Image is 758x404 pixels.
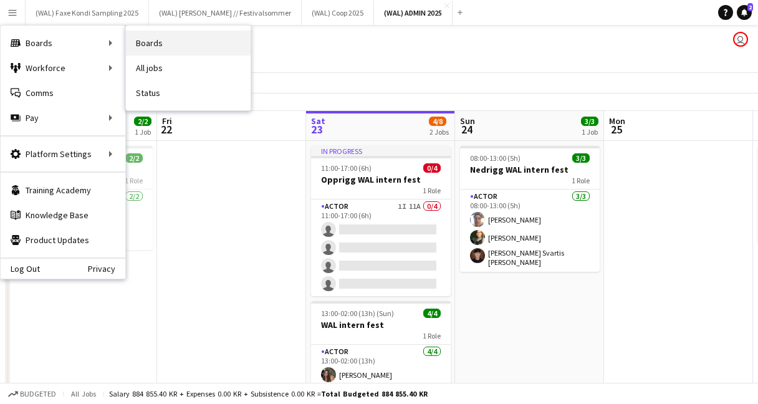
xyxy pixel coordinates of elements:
[458,122,475,137] span: 24
[126,31,251,55] a: Boards
[321,389,428,398] span: Total Budgeted 884 855.40 KR
[423,163,441,173] span: 0/4
[1,80,125,105] a: Comms
[423,309,441,318] span: 4/4
[135,127,151,137] div: 1 Job
[149,1,302,25] button: (WAL) [PERSON_NAME] // Festivalsommer
[109,389,428,398] div: Salary 884 855.40 KR + Expenses 0.00 KR + Subsistence 0.00 KR =
[423,331,441,340] span: 1 Role
[572,176,590,185] span: 1 Role
[1,228,125,252] a: Product Updates
[1,264,40,274] a: Log Out
[733,32,748,47] app-user-avatar: Fredrik Næss
[321,163,372,173] span: 11:00-17:00 (6h)
[20,390,56,398] span: Budgeted
[429,117,446,126] span: 4/8
[460,146,600,272] app-job-card: 08:00-13:00 (5h)3/3Nedrigg WAL intern fest1 RoleActor3/308:00-13:00 (5h)[PERSON_NAME][PERSON_NAME...
[572,153,590,163] span: 3/3
[423,186,441,195] span: 1 Role
[311,115,325,127] span: Sat
[311,174,451,185] h3: Opprigg WAL intern fest
[460,190,600,272] app-card-role: Actor3/308:00-13:00 (5h)[PERSON_NAME][PERSON_NAME][PERSON_NAME] Svartis [PERSON_NAME]
[609,115,625,127] span: Mon
[1,178,125,203] a: Training Academy
[1,55,125,80] div: Workforce
[582,127,598,137] div: 1 Job
[302,1,374,25] button: (WAL) Coop 2025
[460,164,600,175] h3: Nedrigg WAL intern fest
[737,5,752,20] a: 2
[581,117,598,126] span: 3/3
[134,117,151,126] span: 2/2
[747,3,753,11] span: 2
[125,176,143,185] span: 1 Role
[309,122,325,137] span: 23
[311,200,451,296] app-card-role: Actor1I11A0/411:00-17:00 (6h)
[607,122,625,137] span: 25
[470,153,521,163] span: 08:00-13:00 (5h)
[69,389,98,398] span: All jobs
[311,146,451,156] div: In progress
[1,203,125,228] a: Knowledge Base
[1,142,125,166] div: Platform Settings
[1,105,125,130] div: Pay
[311,319,451,330] h3: WAL intern fest
[125,153,143,163] span: 2/2
[160,122,172,137] span: 22
[126,80,251,105] a: Status
[460,115,475,127] span: Sun
[162,115,172,127] span: Fri
[429,127,449,137] div: 2 Jobs
[1,31,125,55] div: Boards
[321,309,394,318] span: 13:00-02:00 (13h) (Sun)
[374,1,453,25] button: (WAL) ADMIN 2025
[311,146,451,296] app-job-card: In progress11:00-17:00 (6h)0/4Opprigg WAL intern fest1 RoleActor1I11A0/411:00-17:00 (6h)
[126,55,251,80] a: All jobs
[6,387,58,401] button: Budgeted
[26,1,149,25] button: (WAL) Faxe Kondi Sampling 2025
[88,264,125,274] a: Privacy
